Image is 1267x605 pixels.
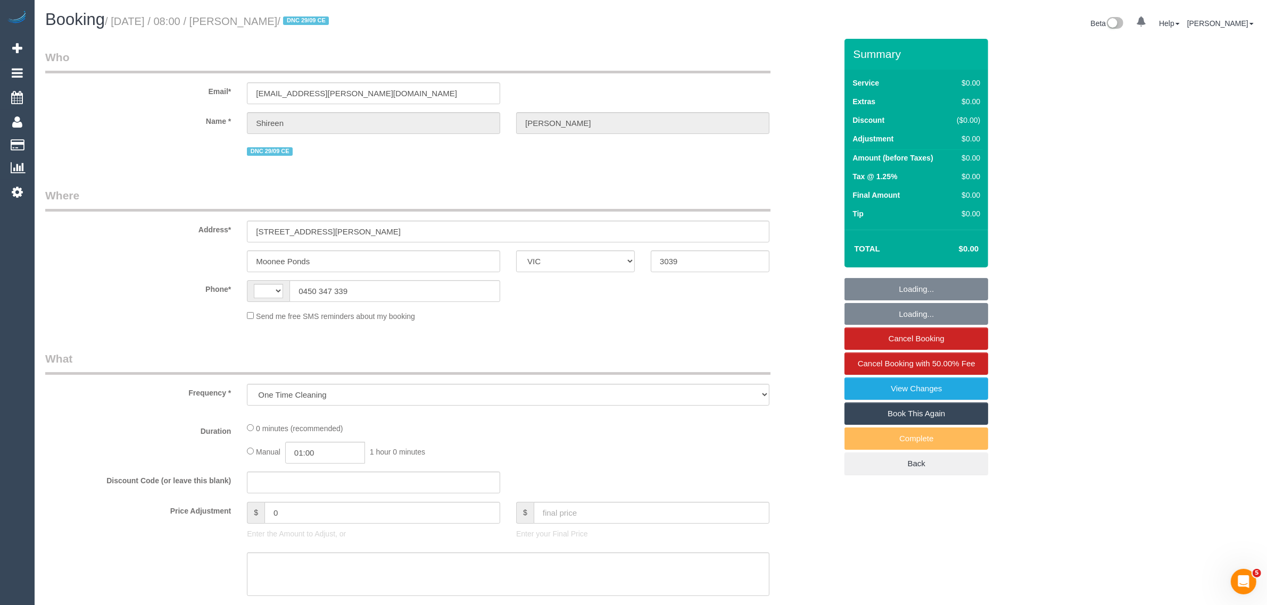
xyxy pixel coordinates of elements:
legend: What [45,351,771,375]
span: Cancel Booking with 50.00% Fee [858,359,975,368]
label: Duration [37,422,239,436]
label: Address* [37,221,239,235]
input: First Name* [247,112,500,134]
a: Cancel Booking with 50.00% Fee [844,352,988,375]
span: Send me free SMS reminders about my booking [256,312,415,321]
div: $0.00 [952,153,980,163]
span: Manual [256,448,280,456]
iframe: Intercom live chat [1231,569,1256,594]
input: Suburb* [247,250,500,272]
a: Cancel Booking [844,327,988,350]
a: Book This Again [844,402,988,425]
h4: $0.00 [927,245,979,254]
label: Discount Code (or leave this blank) [37,472,239,486]
p: Enter the Amount to Adjust, or [247,528,500,539]
input: Email* [247,82,500,104]
h3: Summary [853,48,983,60]
a: Back [844,452,988,475]
label: Discount [852,115,884,125]
div: $0.00 [952,96,980,107]
a: [PERSON_NAME] [1187,19,1254,28]
div: $0.00 [952,133,980,144]
span: 5 [1253,569,1261,577]
div: $0.00 [952,171,980,182]
span: Booking [45,10,105,29]
div: $0.00 [952,190,980,200]
a: Beta [1091,19,1124,28]
span: DNC 29/09 CE [283,16,329,25]
span: DNC 29/09 CE [247,147,293,156]
label: Email* [37,82,239,97]
a: Help [1159,19,1180,28]
label: Tax @ 1.25% [852,171,897,182]
span: / [277,15,332,27]
div: ($0.00) [952,115,980,125]
input: final price [534,502,769,524]
label: Final Amount [852,190,900,200]
div: $0.00 [952,208,980,219]
a: View Changes [844,377,988,400]
span: 1 hour 0 minutes [370,448,425,456]
img: New interface [1106,17,1123,31]
div: $0.00 [952,78,980,88]
span: $ [247,502,264,524]
label: Extras [852,96,875,107]
input: Post Code* [651,250,769,272]
span: 0 minutes (recommended) [256,424,343,433]
input: Phone* [289,280,500,302]
img: Automaid Logo [6,11,28,26]
label: Name * [37,112,239,127]
label: Price Adjustment [37,502,239,516]
strong: Total [854,244,880,253]
input: Last Name* [516,112,769,134]
legend: Where [45,188,771,212]
label: Service [852,78,879,88]
span: $ [516,502,534,524]
label: Frequency * [37,384,239,398]
p: Enter your Final Price [516,528,769,539]
label: Amount (before Taxes) [852,153,933,163]
small: / [DATE] / 08:00 / [PERSON_NAME] [105,15,332,27]
label: Adjustment [852,133,893,144]
label: Tip [852,208,864,219]
label: Phone* [37,280,239,295]
legend: Who [45,49,771,73]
